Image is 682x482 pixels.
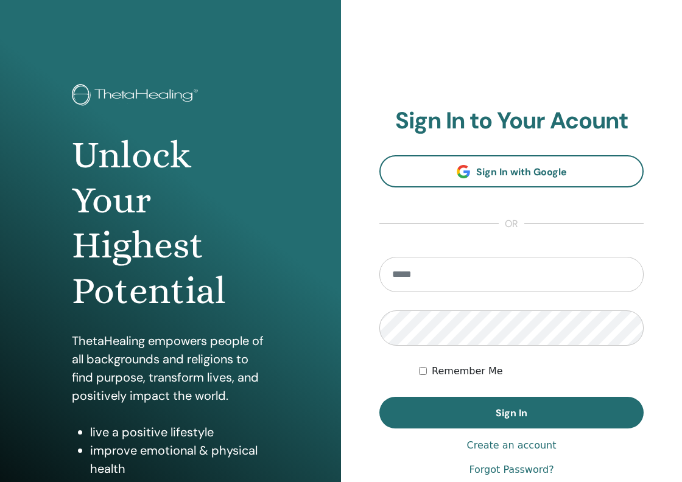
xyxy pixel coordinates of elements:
[379,155,644,187] a: Sign In with Google
[379,107,644,135] h2: Sign In to Your Acount
[90,423,269,441] li: live a positive lifestyle
[72,332,269,405] p: ThetaHealing empowers people of all backgrounds and religions to find purpose, transform lives, a...
[499,217,524,231] span: or
[466,438,556,453] a: Create an account
[476,166,567,178] span: Sign In with Google
[469,463,554,477] a: Forgot Password?
[379,397,644,428] button: Sign In
[72,133,269,314] h1: Unlock Your Highest Potential
[419,364,644,379] div: Keep me authenticated indefinitely or until I manually logout
[496,407,527,419] span: Sign In
[90,441,269,478] li: improve emotional & physical health
[432,364,503,379] label: Remember Me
